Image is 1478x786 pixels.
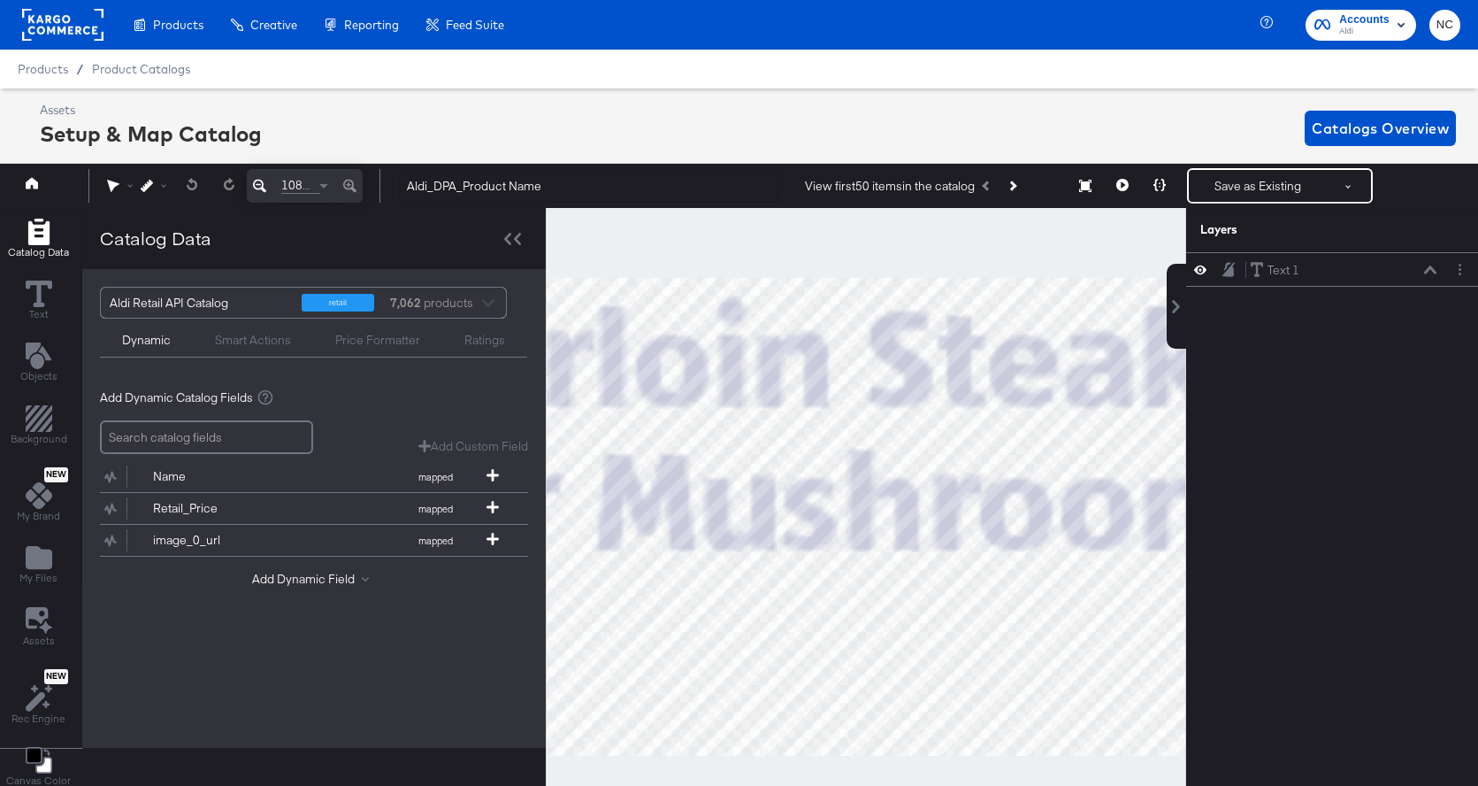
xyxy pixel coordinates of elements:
[100,461,506,492] button: Namemapped
[15,277,63,327] button: Text
[215,332,291,349] div: Smart Actions
[10,339,68,389] button: Add Text
[1306,10,1416,41] button: AccountsAldi
[18,62,68,76] span: Products
[8,245,69,259] span: Catalog Data
[1436,15,1453,35] span: NC
[1250,261,1300,280] button: Text 1
[1339,25,1390,39] span: Aldi
[11,432,67,446] span: Background
[44,671,68,682] span: New
[1200,221,1381,238] div: Layers
[68,62,92,76] span: /
[153,468,281,485] div: Name
[20,369,57,383] span: Objects
[100,525,506,556] button: image_0_urlmapped
[302,294,374,312] div: retail
[23,634,55,648] span: Assets
[100,493,528,524] div: Retail_Pricemapped
[999,170,1024,202] button: Next Product
[9,540,68,590] button: Add Files
[1,665,76,731] button: NewRec Engine
[252,571,376,588] button: Add Dynamic Field
[1312,116,1449,141] span: Catalogs Overview
[6,463,71,528] button: NewMy Brand
[1189,170,1327,202] button: Save as Existing
[1429,10,1460,41] button: NC
[19,571,57,585] span: My Files
[11,712,65,726] span: Rec Engine
[250,18,297,32] span: Creative
[12,602,65,653] button: Assets
[100,461,528,492] div: Namemapped
[40,119,262,149] div: Setup & Map Catalog
[29,307,49,321] span: Text
[100,226,211,251] div: Catalog Data
[1451,260,1469,279] button: Layer Options
[281,177,320,194] span: 1080%
[100,525,528,556] div: image_0_urlmapped
[446,18,504,32] span: Feed Suite
[100,493,506,524] button: Retail_Pricemapped
[418,438,528,455] button: Add Custom Field
[17,509,60,523] span: My Brand
[387,535,484,547] span: mapped
[387,288,440,318] div: products
[387,503,484,515] span: mapped
[387,471,484,483] span: mapped
[335,332,420,349] div: Price Formatter
[464,332,505,349] div: Ratings
[44,469,68,481] span: New
[805,178,975,195] div: View first 50 items in the catalog
[153,500,281,517] div: Retail_Price
[100,389,253,406] span: Add Dynamic Catalog Fields
[387,288,424,318] strong: 7,062
[122,332,171,349] div: Dynamic
[1267,262,1299,279] div: Text 1
[40,102,262,119] div: Assets
[153,18,203,32] span: Products
[153,532,281,549] div: image_0_url
[92,62,190,76] a: Product Catalogs
[110,288,288,318] div: Aldi Retail API Catalog
[1305,111,1456,146] button: Catalogs Overview
[1339,11,1390,29] span: Accounts
[100,420,313,455] input: Search catalog fields
[344,18,399,32] span: Reporting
